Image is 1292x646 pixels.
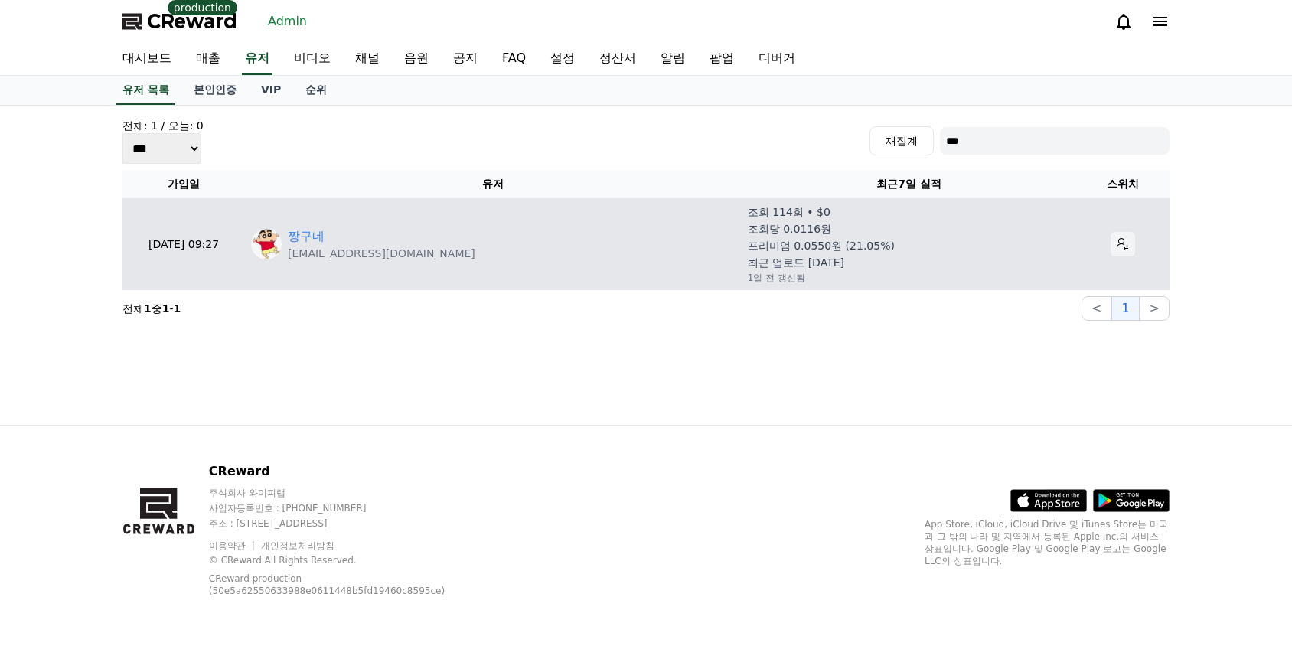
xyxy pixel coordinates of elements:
img: https://lh3.googleusercontent.com/a/ACg8ocJiJBi0Ba3qOEPhSVdm6Je3deQylcJN5DD00aZ6zmK0HHuk7IM=s96-c [251,229,282,259]
th: 가입일 [122,170,245,198]
p: 프리미엄 0.0550원 (21.05%) [748,238,895,253]
a: 채널 [343,43,392,75]
p: 사업자등록번호 : [PHONE_NUMBER] [209,502,478,514]
a: 정산서 [587,43,648,75]
p: 주소 : [STREET_ADDRESS] [209,517,478,530]
a: 본인인증 [181,76,249,105]
a: CReward [122,9,237,34]
p: [DATE] 09:27 [129,237,239,253]
a: 개인정보처리방침 [261,540,334,551]
p: 1일 전 갱신됨 [748,272,805,284]
a: 매출 [184,43,233,75]
a: 이용약관 [209,540,257,551]
a: 팝업 [697,43,746,75]
button: > [1140,296,1170,321]
a: 음원 [392,43,441,75]
a: 공지 [441,43,490,75]
a: 설정 [538,43,587,75]
a: 유저 [242,43,272,75]
button: 1 [1111,296,1139,321]
h4: 전체: 1 / 오늘: 0 [122,118,204,133]
p: 주식회사 와이피랩 [209,487,478,499]
button: < [1082,296,1111,321]
span: Home [39,508,66,520]
a: Home [5,485,101,524]
a: Settings [197,485,294,524]
p: [EMAIL_ADDRESS][DOMAIN_NAME] [288,246,475,261]
strong: 1 [174,302,181,315]
th: 최근7일 실적 [742,170,1076,198]
a: 순위 [293,76,339,105]
p: 최근 업로드 [DATE] [748,255,844,270]
p: © CReward All Rights Reserved. [209,554,478,566]
p: 조회당 0.0116원 [748,221,831,237]
a: 짱구네 [288,227,325,246]
a: 알림 [648,43,697,75]
button: 재집계 [869,126,934,155]
p: App Store, iCloud, iCloud Drive 및 iTunes Store는 미국과 그 밖의 나라 및 지역에서 등록된 Apple Inc.의 서비스 상표입니다. Goo... [925,518,1170,567]
a: 대시보드 [110,43,184,75]
a: 유저 목록 [116,76,175,105]
a: FAQ [490,43,538,75]
a: VIP [249,76,293,105]
p: CReward [209,462,478,481]
a: 디버거 [746,43,807,75]
a: 비디오 [282,43,343,75]
span: Messages [127,509,172,521]
strong: 1 [162,302,170,315]
p: 전체 중 - [122,301,181,316]
th: 스위치 [1076,170,1170,198]
a: Admin [262,9,313,34]
span: Settings [227,508,264,520]
p: 조회 114회 • $0 [748,204,830,220]
th: 유저 [245,170,742,198]
p: CReward production (50e5a62550633988e0611448b5fd19460c8595ce) [209,573,454,597]
strong: 1 [144,302,152,315]
a: Messages [101,485,197,524]
span: CReward [147,9,237,34]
